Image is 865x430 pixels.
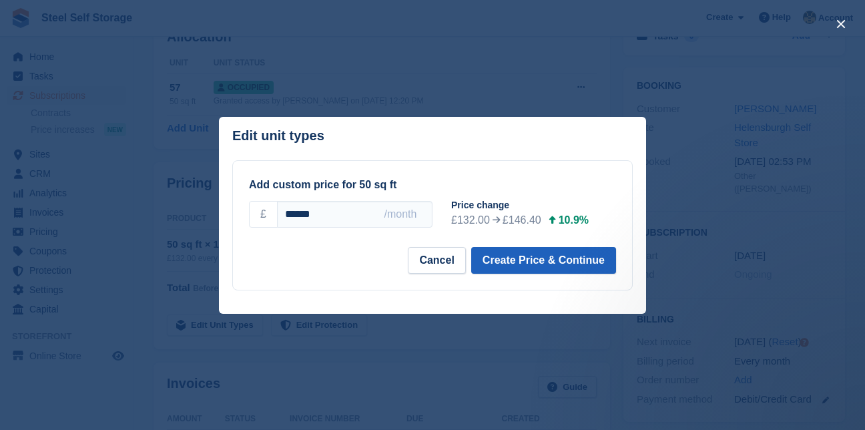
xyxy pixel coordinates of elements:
[830,13,852,35] button: close
[408,247,465,274] button: Cancel
[232,128,324,144] p: Edit unit types
[451,198,627,212] div: Price change
[471,247,616,274] button: Create Price & Continue
[503,212,541,228] div: £146.40
[451,212,490,228] div: £132.00
[559,212,589,228] div: 10.9%
[249,177,616,193] div: Add custom price for 50 sq ft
